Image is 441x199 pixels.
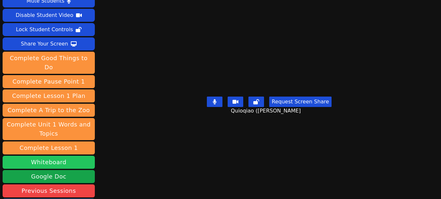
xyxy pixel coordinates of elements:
[21,39,68,49] div: Share Your Screen
[16,10,73,20] div: Disable Student Video
[269,97,332,107] button: Request Screen Share
[3,170,95,183] a: Google Doc
[16,24,73,35] div: Lock Student Controls
[3,37,95,50] button: Share Your Screen
[3,118,95,140] button: Complete Unit 1 Words and Topics
[3,184,95,197] a: Previous Sessions
[3,9,95,22] button: Disable Student Video
[3,52,95,74] button: Complete Good Things to Do
[3,156,95,169] button: Whiteboard
[3,89,95,102] button: Complete Lesson 1 Plan
[3,23,95,36] button: Lock Student Controls
[3,104,95,117] button: Complete A Trip to the Zoo
[3,141,95,154] button: Complete Lesson 1
[3,75,95,88] button: Complete Pause Point 1
[231,107,303,115] span: Quioqiao ([PERSON_NAME]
